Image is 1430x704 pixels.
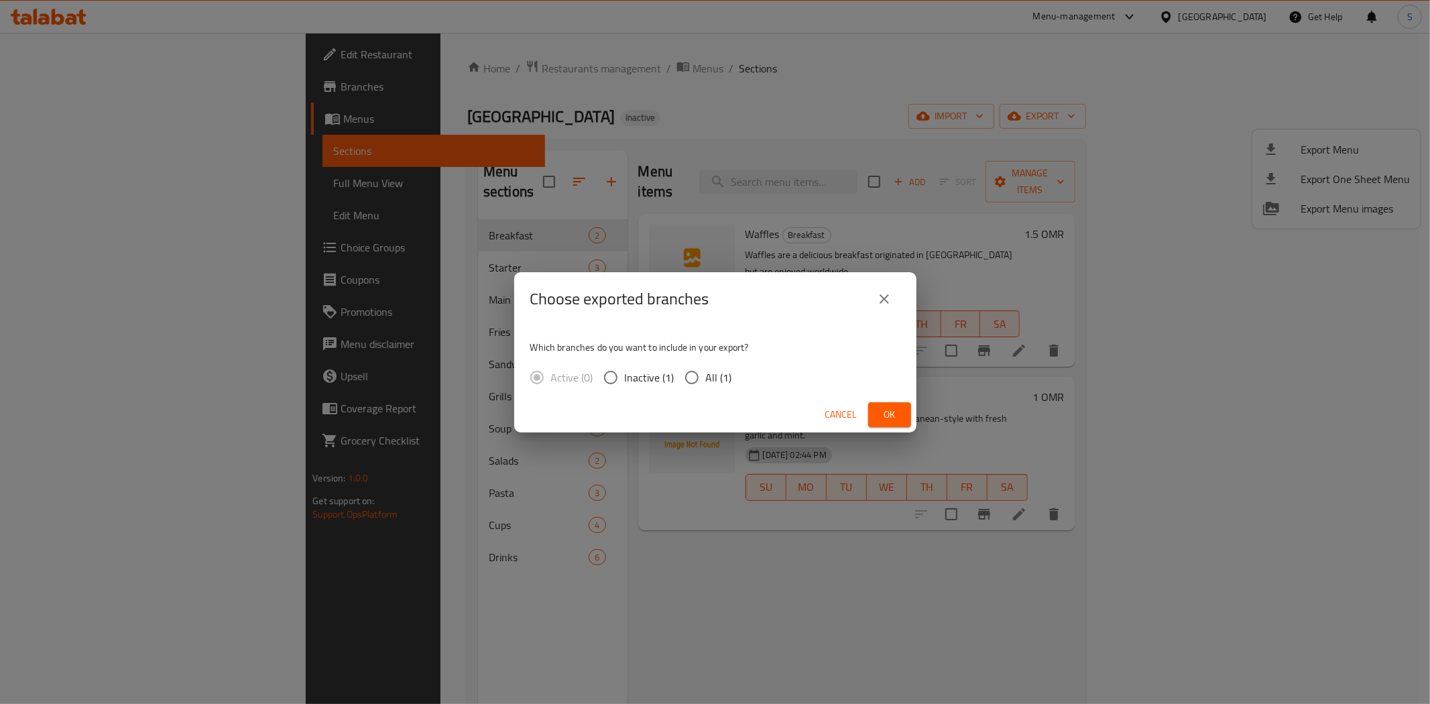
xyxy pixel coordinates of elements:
[868,283,900,315] button: close
[551,369,593,386] span: Active (0)
[820,402,863,427] button: Cancel
[825,406,857,423] span: Cancel
[879,406,900,423] span: Ok
[868,402,911,427] button: Ok
[530,288,709,310] h2: Choose exported branches
[706,369,732,386] span: All (1)
[625,369,674,386] span: Inactive (1)
[530,341,900,354] p: Which branches do you want to include in your export?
